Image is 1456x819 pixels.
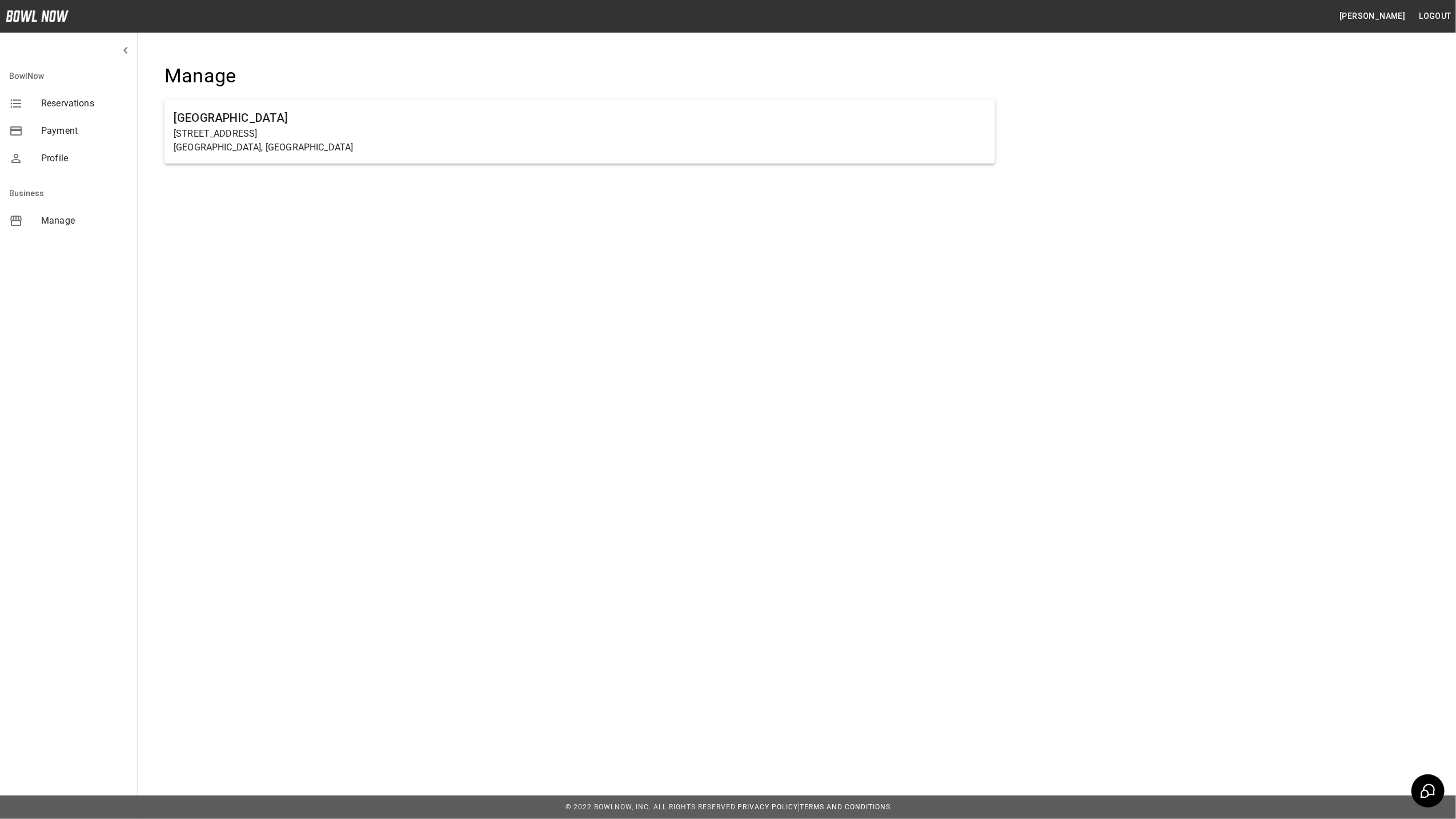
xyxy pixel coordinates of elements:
[1415,6,1456,27] button: Logout
[165,64,995,88] h4: Manage
[41,214,128,228] span: Manage
[1335,6,1410,27] button: [PERSON_NAME]
[6,10,69,22] img: logo
[174,127,986,141] p: [STREET_ADDRESS]
[565,803,737,811] span: © 2022 BowlNow, Inc. All Rights Reserved.
[800,803,891,811] a: Terms and Conditions
[41,152,128,165] span: Profile
[174,109,986,127] h6: [GEOGRAPHIC_DATA]
[737,803,798,811] a: Privacy Policy
[41,124,128,138] span: Payment
[174,141,986,154] p: [GEOGRAPHIC_DATA], [GEOGRAPHIC_DATA]
[41,97,128,110] span: Reservations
